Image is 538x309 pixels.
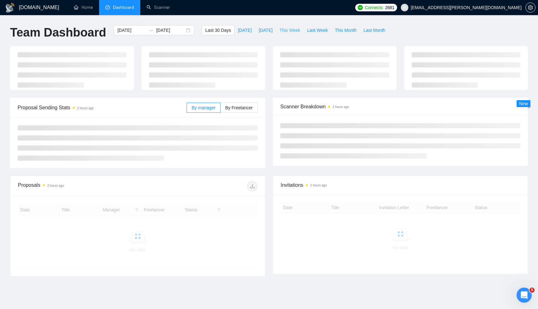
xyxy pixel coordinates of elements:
button: Last 30 Days [202,25,234,35]
span: By manager [192,105,215,110]
input: End date [156,27,185,34]
button: Last Week [304,25,331,35]
time: 2 hours ago [333,105,349,109]
span: This Month [335,27,356,34]
span: Invitations [281,181,520,189]
h1: Team Dashboard [10,25,106,40]
span: dashboard [105,5,110,9]
time: 2 hours ago [47,184,64,187]
span: Scanner Breakdown [280,103,520,111]
span: Last Week [307,27,328,34]
iframe: Intercom live chat [517,288,532,303]
button: setting [525,3,535,13]
img: logo [5,3,15,13]
span: This Week [279,27,300,34]
span: By Freelancer [225,105,253,110]
button: This Month [331,25,360,35]
a: homeHome [74,5,93,10]
a: setting [525,5,535,10]
span: Dashboard [113,5,134,10]
span: Proposal Sending Stats [18,104,187,112]
span: user [402,5,407,10]
span: to [149,28,154,33]
img: upwork-logo.png [358,5,363,10]
button: [DATE] [234,25,255,35]
span: [DATE] [259,27,272,34]
span: setting [526,5,535,10]
span: swap-right [149,28,154,33]
span: New [519,101,528,106]
time: 2 hours ago [77,106,94,110]
span: Last 30 Days [205,27,231,34]
button: This Week [276,25,304,35]
span: 5 [530,288,535,293]
input: Start date [117,27,146,34]
time: 2 hours ago [310,184,327,187]
span: 2681 [385,4,395,11]
button: Last Month [360,25,389,35]
span: Connects: [365,4,384,11]
button: [DATE] [255,25,276,35]
a: searchScanner [147,5,170,10]
span: [DATE] [238,27,252,34]
div: Proposals [18,181,138,191]
span: Last Month [363,27,385,34]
